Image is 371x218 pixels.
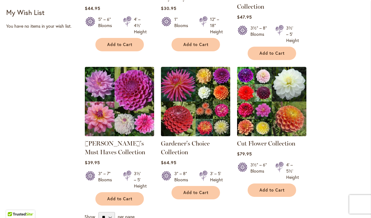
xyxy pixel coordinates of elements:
[5,196,22,213] iframe: Launch Accessibility Center
[174,170,192,183] div: 3" – 8" Blooms
[6,23,81,29] div: You have no items in your wish list.
[85,132,154,137] a: Heather's Must Haves Collection
[134,170,147,189] div: 3½' – 5' Height
[183,42,209,47] span: Add to Cart
[161,140,210,156] a: Gardener's Choice Collection
[237,14,252,20] span: $47.95
[134,16,147,35] div: 4' – 4½' Height
[286,162,299,180] div: 4' – 5½' Height
[237,140,295,147] a: Cut Flower Collection
[210,170,223,183] div: 3' – 5' Height
[161,132,230,137] a: Gardener's Choice Collection
[250,162,268,180] div: 3½" – 6" Blooms
[161,160,176,165] span: $64.95
[237,67,306,136] img: CUT FLOWER COLLECTION
[259,51,285,56] span: Add to Cart
[161,5,176,11] span: $30.95
[85,5,100,11] span: $44.95
[95,192,144,206] button: Add to Cart
[98,170,116,189] div: 3" – 7" Blooms
[248,183,296,197] button: Add to Cart
[6,8,44,17] strong: My Wish List
[172,186,220,199] button: Add to Cart
[95,38,144,51] button: Add to Cart
[250,25,268,44] div: 3½" – 8" Blooms
[259,188,285,193] span: Add to Cart
[85,140,145,156] a: [PERSON_NAME]'s Must Haves Collection
[107,42,133,47] span: Add to Cart
[237,151,252,157] span: $79.95
[210,16,223,35] div: 12" – 18" Height
[174,16,192,35] div: 1" Blooms
[172,38,220,51] button: Add to Cart
[161,67,230,136] img: Gardener's Choice Collection
[237,132,306,137] a: CUT FLOWER COLLECTION
[85,160,100,165] span: $39.95
[107,196,133,202] span: Add to Cart
[248,47,296,60] button: Add to Cart
[286,25,299,44] div: 3½' – 5' Height
[183,190,209,195] span: Add to Cart
[98,16,116,35] div: 5" – 6" Blooms
[85,67,154,136] img: Heather's Must Haves Collection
